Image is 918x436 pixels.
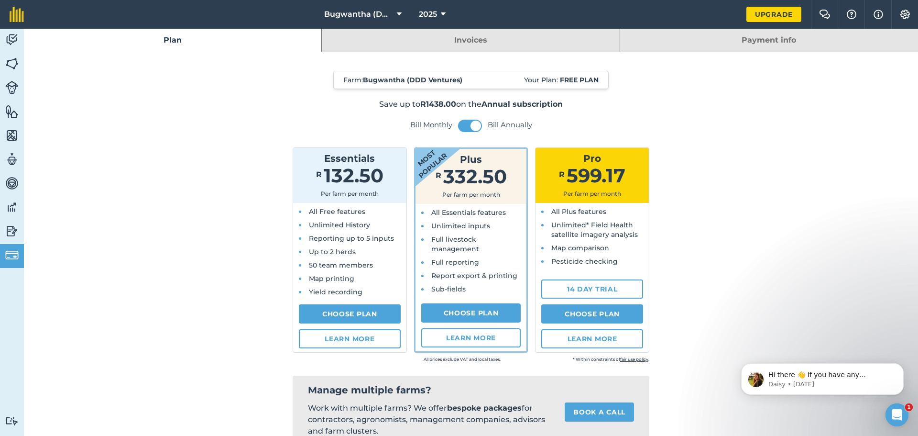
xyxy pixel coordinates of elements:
span: All Essentials features [431,208,506,217]
span: Unlimited inputs [431,222,490,230]
span: Pro [583,153,601,164]
strong: Annual subscription [481,100,563,109]
p: Message from Daisy, sent 3d ago [42,37,165,45]
img: svg+xml;base64,PD94bWwgdmVyc2lvbj0iMS4wIiBlbmNvZGluZz0idXRmLTgiPz4KPCEtLSBHZW5lcmF0b3I6IEFkb2JlIE... [5,224,19,238]
img: A cog icon [899,10,911,19]
span: Per farm per month [563,190,621,197]
strong: R1438.00 [420,100,456,109]
span: Per farm per month [321,190,379,197]
span: R [559,170,565,179]
span: Report export & printing [431,271,517,280]
img: svg+xml;base64,PHN2ZyB4bWxucz0iaHR0cDovL3d3dy53My5vcmcvMjAwMC9zdmciIHdpZHRoPSIxNyIgaGVpZ2h0PSIxNy... [874,9,883,20]
img: svg+xml;base64,PHN2ZyB4bWxucz0iaHR0cDovL3d3dy53My5vcmcvMjAwMC9zdmciIHdpZHRoPSI1NiIgaGVpZ2h0PSI2MC... [5,104,19,119]
img: svg+xml;base64,PD94bWwgdmVyc2lvbj0iMS4wIiBlbmNvZGluZz0idXRmLTgiPz4KPCEtLSBHZW5lcmF0b3I6IEFkb2JlIE... [5,200,19,214]
span: Your Plan: [524,75,599,85]
span: R [436,171,441,180]
img: Two speech bubbles overlapping with the left bubble in the forefront [819,10,831,19]
span: Yield recording [309,288,362,296]
a: Plan [24,29,321,52]
span: 332.50 [443,165,507,188]
img: svg+xml;base64,PD94bWwgdmVyc2lvbj0iMS4wIiBlbmNvZGluZz0idXRmLTgiPz4KPCEtLSBHZW5lcmF0b3I6IEFkb2JlIE... [5,176,19,190]
span: 599.17 [567,164,625,187]
span: Per farm per month [442,191,500,198]
a: Upgrade [746,7,801,22]
label: Bill Monthly [410,120,452,130]
strong: bespoke packages [447,403,522,413]
h2: Manage multiple farms? [308,383,634,397]
img: svg+xml;base64,PD94bWwgdmVyc2lvbj0iMS4wIiBlbmNvZGluZz0idXRmLTgiPz4KPCEtLSBHZW5lcmF0b3I6IEFkb2JlIE... [5,81,19,94]
span: 132.50 [324,164,383,187]
small: * Within constraints of . [501,355,649,364]
span: Sub-fields [431,285,466,293]
span: Bugwantha (DDD Ventures) [324,9,393,20]
div: message notification from Daisy, 3d ago. Hi there 👋 If you have any questions about our pricing o... [14,20,177,52]
img: svg+xml;base64,PHN2ZyB4bWxucz0iaHR0cDovL3d3dy53My5vcmcvMjAwMC9zdmciIHdpZHRoPSI1NiIgaGVpZ2h0PSI2MC... [5,56,19,71]
img: fieldmargin Logo [10,7,24,22]
span: Unlimited* Field Health satellite imagery analysis [551,221,638,239]
span: Full livestock management [431,235,479,253]
strong: Bugwantha (DDD Ventures) [363,76,462,84]
a: Learn more [299,329,401,348]
span: Essentials [324,153,375,164]
img: A question mark icon [846,10,857,19]
strong: Free plan [560,76,599,84]
p: Hi there 👋 If you have any questions about our pricing or which plan is right for you, I’m here t... [42,27,165,37]
span: Farm : [343,75,462,85]
img: svg+xml;base64,PD94bWwgdmVyc2lvbj0iMS4wIiBlbmNvZGluZz0idXRmLTgiPz4KPCEtLSBHZW5lcmF0b3I6IEFkb2JlIE... [5,248,19,262]
span: All Free features [309,207,365,216]
a: fair use policy [620,357,648,362]
a: Invoices [322,29,619,52]
span: Unlimited History [309,221,370,229]
a: Choose Plan [421,303,521,323]
span: Full reporting [431,258,479,267]
a: Payment info [620,29,918,52]
iframe: Intercom notifications message [727,343,918,410]
a: Learn more [421,328,521,347]
small: All prices exclude VAT and local taxes. [352,355,501,364]
p: Save up to on the [228,99,715,110]
span: Map comparison [551,244,609,252]
span: 50 team members [309,261,373,269]
label: Bill Annually [488,120,532,130]
strong: Most popular [387,121,465,194]
a: 14 day trial [541,279,643,299]
img: svg+xml;base64,PD94bWwgdmVyc2lvbj0iMS4wIiBlbmNvZGluZz0idXRmLTgiPz4KPCEtLSBHZW5lcmF0b3I6IEFkb2JlIE... [5,152,19,167]
span: R [316,170,322,179]
iframe: Intercom live chat [885,403,908,426]
a: Choose Plan [541,304,643,324]
a: Choose Plan [299,304,401,324]
span: 1 [905,403,913,411]
span: Pesticide checking [551,257,618,266]
span: Plus [460,154,482,165]
img: Profile image for Daisy [22,29,37,44]
span: 2025 [419,9,437,20]
img: svg+xml;base64,PD94bWwgdmVyc2lvbj0iMS4wIiBlbmNvZGluZz0idXRmLTgiPz4KPCEtLSBHZW5lcmF0b3I6IEFkb2JlIE... [5,416,19,425]
img: svg+xml;base64,PD94bWwgdmVyc2lvbj0iMS4wIiBlbmNvZGluZz0idXRmLTgiPz4KPCEtLSBHZW5lcmF0b3I6IEFkb2JlIE... [5,33,19,47]
a: Learn more [541,329,643,348]
span: All Plus features [551,207,606,216]
a: Book a call [565,402,634,422]
img: svg+xml;base64,PHN2ZyB4bWxucz0iaHR0cDovL3d3dy53My5vcmcvMjAwMC9zdmciIHdpZHRoPSI1NiIgaGVpZ2h0PSI2MC... [5,128,19,143]
span: Map printing [309,274,354,283]
span: Reporting up to 5 inputs [309,234,394,243]
span: Up to 2 herds [309,247,356,256]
